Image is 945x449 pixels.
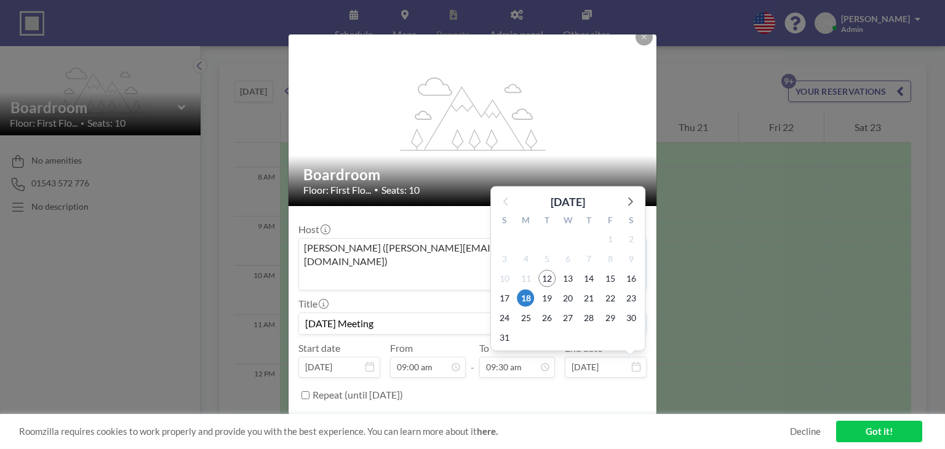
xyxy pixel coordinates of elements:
[303,165,643,184] h2: Boardroom
[836,421,922,442] a: Got it!
[300,271,626,287] input: Search for option
[298,298,327,310] label: Title
[479,342,489,354] label: To
[298,223,329,236] label: Host
[390,342,413,354] label: From
[374,185,378,194] span: •
[298,342,340,354] label: Start date
[299,239,646,290] div: Search for option
[471,346,474,373] span: -
[303,184,371,196] span: Floor: First Flo...
[477,426,498,437] a: here.
[401,77,546,151] g: flex-grow: 1.2;
[313,389,403,401] label: Repeat (until [DATE])
[301,241,624,269] span: [PERSON_NAME] ([PERSON_NAME][EMAIL_ADDRESS][DOMAIN_NAME])
[790,426,821,437] a: Decline
[299,313,646,334] input: Clare's reservation
[381,184,420,196] span: Seats: 10
[19,426,790,437] span: Roomzilla requires cookies to work properly and provide you with the best experience. You can lea...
